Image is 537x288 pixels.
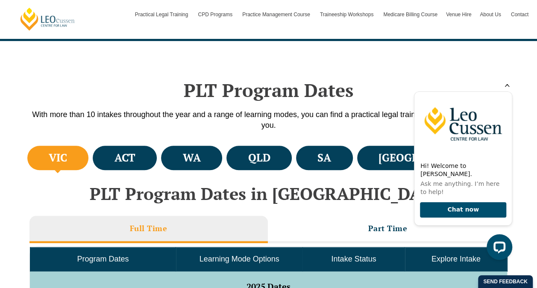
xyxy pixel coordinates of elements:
[114,151,135,165] h4: ACT
[507,2,533,27] a: Contact
[79,150,105,176] button: Open LiveChat chat widget
[379,2,442,27] a: Medicare Billing Course
[25,109,512,131] p: With more than 10 intakes throughout the year and a range of learning modes, you can find a pract...
[130,223,167,233] h3: Full Time
[25,184,512,203] h2: PLT Program Dates in [GEOGRAPHIC_DATA]
[19,7,76,31] a: [PERSON_NAME] Centre for Law
[442,2,475,27] a: Venue Hire
[475,2,506,27] a: About Us
[25,79,512,101] h2: PLT Program Dates
[368,223,408,233] h3: Part Time
[200,255,279,263] span: Learning Mode Options
[13,118,99,134] button: Chat now
[183,151,201,165] h4: WA
[13,96,99,112] p: Ask me anything. I’m here to help!
[194,2,238,27] a: CPD Programs
[379,151,488,165] h4: [GEOGRAPHIC_DATA]
[131,2,194,27] a: Practical Legal Training
[49,151,67,165] h4: VIC
[317,151,331,165] h4: SA
[13,78,99,94] h2: Hi! Welcome to [PERSON_NAME].
[238,2,316,27] a: Practice Management Course
[407,84,516,267] iframe: LiveChat chat widget
[77,255,129,263] span: Program Dates
[248,151,270,165] h4: QLD
[316,2,379,27] a: Traineeship Workshops
[331,255,376,263] span: Intake Status
[7,8,105,72] img: Leo Cussen Centre for Law Logo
